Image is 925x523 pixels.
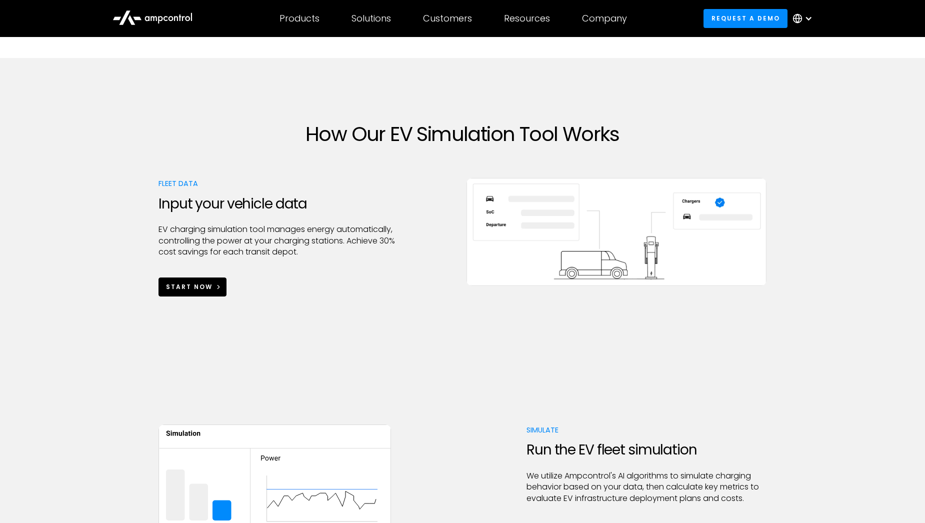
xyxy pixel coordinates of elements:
div: Resources [504,13,550,24]
div: Start Now [166,282,212,291]
h3: Run the EV fleet simulation [526,441,766,458]
img: Ampcontrol EV charging simulation tool manages energy [466,178,766,286]
a: Start Now [158,277,226,296]
div: Fleet Data [158,178,398,189]
a: Request a demo [703,9,787,27]
div: Simulate [526,424,766,435]
div: Solutions [351,13,391,24]
p: EV charging simulation tool manages energy automatically, controlling the power at your charging ... [158,224,398,257]
h3: Input your vehicle data [158,195,398,212]
div: Company [582,13,627,24]
div: Products [279,13,319,24]
h2: How Our EV Simulation Tool Works [158,122,766,146]
div: Customers [423,13,472,24]
p: We utilize Ampcontrol's AI algorithms to simulate charging behavior based on your data, then calc... [526,470,766,504]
